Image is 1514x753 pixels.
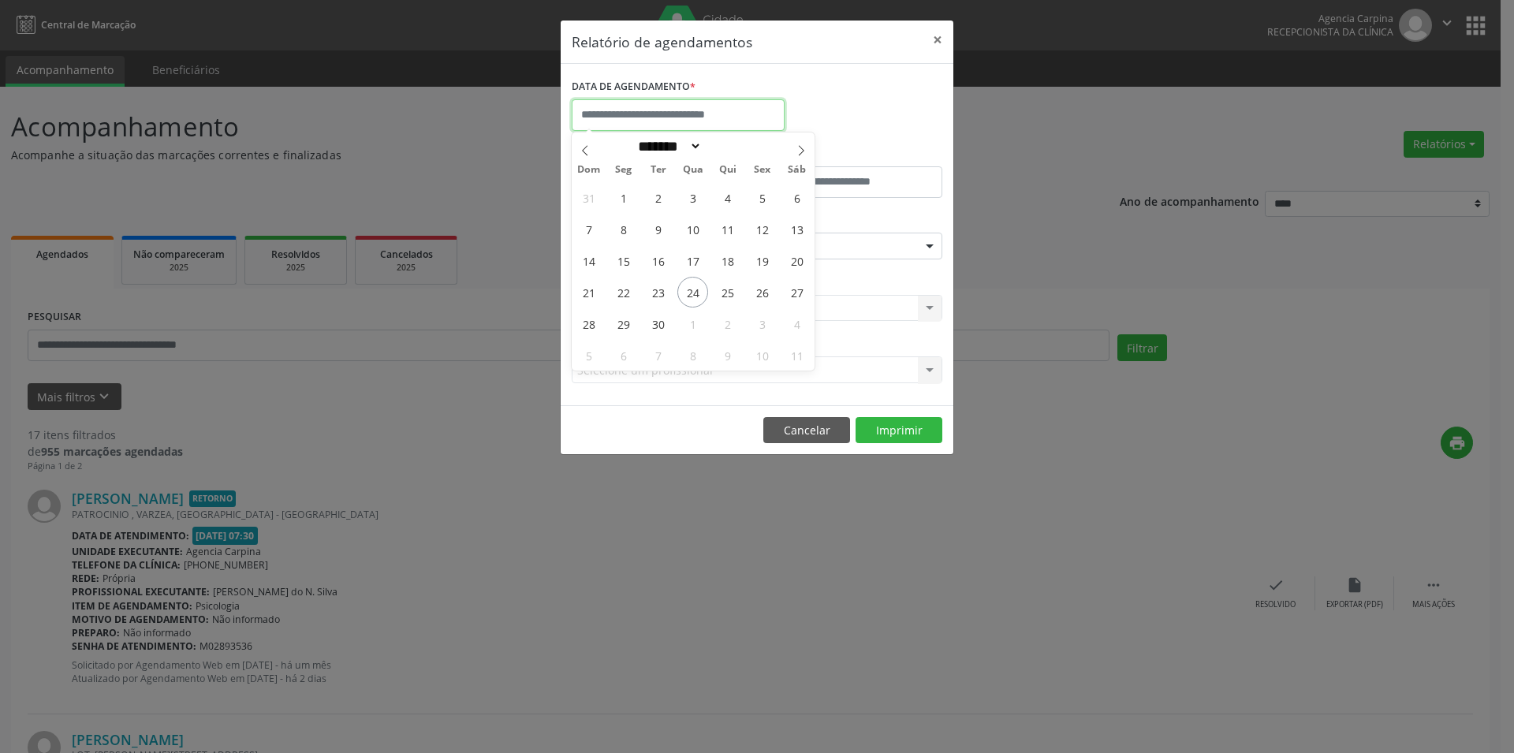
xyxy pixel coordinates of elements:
[745,165,780,175] span: Sex
[712,340,743,371] span: Outubro 9, 2025
[573,182,604,213] span: Agosto 31, 2025
[573,340,604,371] span: Outubro 5, 2025
[781,182,812,213] span: Setembro 6, 2025
[572,32,752,52] h5: Relatório de agendamentos
[747,214,778,244] span: Setembro 12, 2025
[712,308,743,339] span: Outubro 2, 2025
[712,182,743,213] span: Setembro 4, 2025
[606,165,641,175] span: Seg
[608,308,639,339] span: Setembro 29, 2025
[677,340,708,371] span: Outubro 8, 2025
[573,277,604,308] span: Setembro 21, 2025
[780,165,815,175] span: Sáb
[643,308,673,339] span: Setembro 30, 2025
[747,340,778,371] span: Outubro 10, 2025
[712,214,743,244] span: Setembro 11, 2025
[677,277,708,308] span: Setembro 24, 2025
[747,277,778,308] span: Setembro 26, 2025
[781,245,812,276] span: Setembro 20, 2025
[747,308,778,339] span: Outubro 3, 2025
[856,417,942,444] button: Imprimir
[643,340,673,371] span: Outubro 7, 2025
[608,277,639,308] span: Setembro 22, 2025
[572,75,695,99] label: DATA DE AGENDAMENTO
[922,21,953,59] button: Close
[573,214,604,244] span: Setembro 7, 2025
[710,165,745,175] span: Qui
[747,245,778,276] span: Setembro 19, 2025
[643,277,673,308] span: Setembro 23, 2025
[632,138,702,155] select: Month
[573,308,604,339] span: Setembro 28, 2025
[643,182,673,213] span: Setembro 2, 2025
[702,138,754,155] input: Year
[781,277,812,308] span: Setembro 27, 2025
[763,417,850,444] button: Cancelar
[643,214,673,244] span: Setembro 9, 2025
[608,214,639,244] span: Setembro 8, 2025
[781,308,812,339] span: Outubro 4, 2025
[641,165,676,175] span: Ter
[712,245,743,276] span: Setembro 18, 2025
[781,340,812,371] span: Outubro 11, 2025
[608,182,639,213] span: Setembro 1, 2025
[677,182,708,213] span: Setembro 3, 2025
[677,308,708,339] span: Outubro 1, 2025
[677,245,708,276] span: Setembro 17, 2025
[781,214,812,244] span: Setembro 13, 2025
[572,165,606,175] span: Dom
[643,245,673,276] span: Setembro 16, 2025
[573,245,604,276] span: Setembro 14, 2025
[761,142,942,166] label: ATÉ
[676,165,710,175] span: Qua
[747,182,778,213] span: Setembro 5, 2025
[608,340,639,371] span: Outubro 6, 2025
[608,245,639,276] span: Setembro 15, 2025
[712,277,743,308] span: Setembro 25, 2025
[677,214,708,244] span: Setembro 10, 2025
